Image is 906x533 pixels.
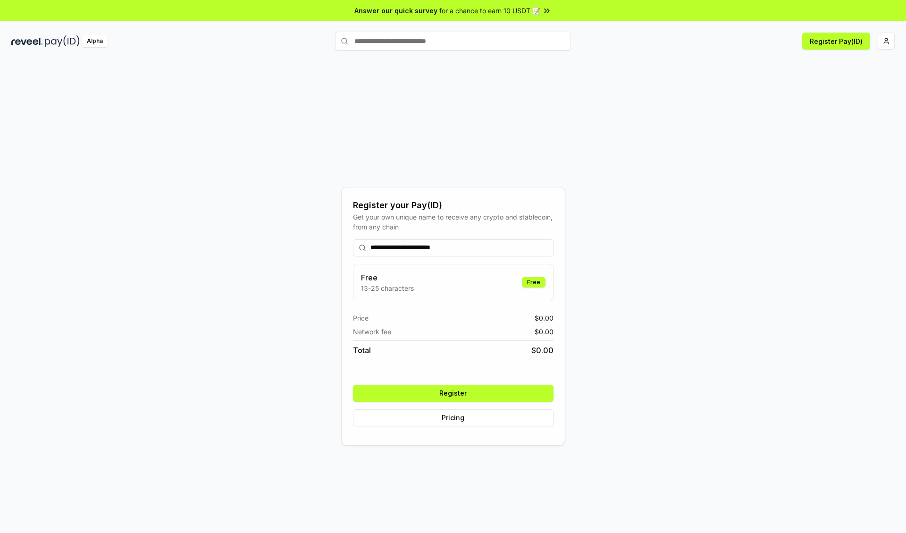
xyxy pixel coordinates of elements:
[11,35,43,47] img: reveel_dark
[353,327,391,337] span: Network fee
[353,345,371,356] span: Total
[45,35,80,47] img: pay_id
[802,33,870,50] button: Register Pay(ID)
[353,313,369,323] span: Price
[522,277,545,288] div: Free
[361,283,414,293] p: 13-25 characters
[353,409,554,426] button: Pricing
[354,6,437,16] span: Answer our quick survey
[361,272,414,283] h3: Free
[531,345,554,356] span: $ 0.00
[535,327,554,337] span: $ 0.00
[82,35,108,47] div: Alpha
[439,6,540,16] span: for a chance to earn 10 USDT 📝
[535,313,554,323] span: $ 0.00
[353,212,554,232] div: Get your own unique name to receive any crypto and stablecoin, from any chain
[353,385,554,402] button: Register
[353,199,554,212] div: Register your Pay(ID)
